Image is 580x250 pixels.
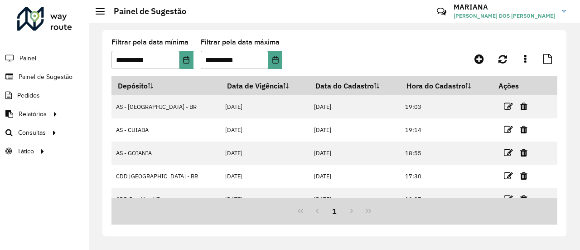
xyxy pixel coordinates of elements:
[309,188,400,211] td: [DATE]
[520,147,527,159] a: Excluir
[309,76,400,95] th: Data do Cadastro
[17,147,34,156] span: Tático
[111,76,221,95] th: Depósito
[492,76,546,95] th: Ações
[520,123,527,136] a: Excluir
[221,165,309,188] td: [DATE]
[19,72,72,82] span: Painel de Sugestão
[221,142,309,165] td: [DATE]
[268,51,282,69] button: Choose Date
[520,193,527,205] a: Excluir
[309,118,400,142] td: [DATE]
[326,202,343,220] button: 1
[432,2,451,21] a: Contato Rápido
[179,51,193,69] button: Choose Date
[520,100,527,113] a: Excluir
[309,95,400,118] td: [DATE]
[221,188,309,211] td: [DATE]
[400,118,492,142] td: 19:14
[221,95,309,118] td: [DATE]
[454,12,555,20] span: [PERSON_NAME] DOS [PERSON_NAME]
[454,3,555,11] h3: MARIANA
[19,54,36,63] span: Painel
[105,6,186,16] h2: Painel de Sugestão
[111,118,221,142] td: AS - CUIABA
[400,188,492,211] td: 19:27
[111,142,221,165] td: AS - GOIANIA
[400,95,492,118] td: 19:03
[221,76,309,95] th: Data de Vigência
[221,118,309,142] td: [DATE]
[504,147,513,159] a: Editar
[309,165,400,188] td: [DATE]
[504,100,513,113] a: Editar
[520,170,527,182] a: Excluir
[18,128,46,137] span: Consultas
[504,123,513,136] a: Editar
[19,109,47,119] span: Relatórios
[111,188,221,211] td: CDD Brasilia - XB
[17,91,40,100] span: Pedidos
[111,95,221,118] td: AS - [GEOGRAPHIC_DATA] - BR
[201,37,280,48] label: Filtrar pela data máxima
[400,76,492,95] th: Hora do Cadastro
[504,193,513,205] a: Editar
[309,142,400,165] td: [DATE]
[111,37,188,48] label: Filtrar pela data mínima
[111,165,221,188] td: CDD [GEOGRAPHIC_DATA] - BR
[504,170,513,182] a: Editar
[400,142,492,165] td: 18:55
[400,165,492,188] td: 17:30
